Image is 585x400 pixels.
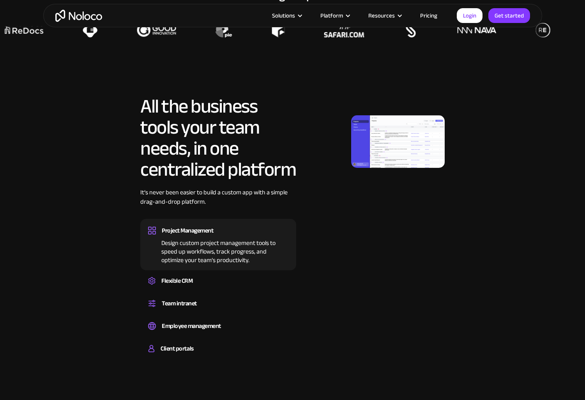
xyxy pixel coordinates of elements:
[148,332,288,334] div: Easily manage employee information, track performance, and handle HR tasks from a single platform.
[162,298,197,309] div: Team intranet
[148,309,288,312] div: Set up a central space for your team to collaborate, share information, and stay up to date on co...
[410,11,447,21] a: Pricing
[488,8,530,23] a: Get started
[148,287,288,289] div: Create a custom CRM that you can adapt to your business’s needs, centralize your workflows, and m...
[161,343,193,354] div: Client portals
[148,354,288,357] div: Build a secure, fully-branded, and personalized client portal that lets your customers self-serve.
[359,11,410,21] div: Resources
[148,236,288,264] div: Design custom project management tools to speed up workflows, track progress, and optimize your t...
[457,8,482,23] a: Login
[140,96,296,180] h2: All the business tools your team needs, in one centralized platform
[162,320,221,332] div: Employee management
[272,11,295,21] div: Solutions
[55,10,102,22] a: home
[162,225,213,236] div: Project Management
[320,11,343,21] div: Platform
[161,275,193,287] div: Flexible CRM
[311,11,359,21] div: Platform
[262,11,311,21] div: Solutions
[140,188,296,218] div: It’s never been easier to build a custom app with a simple drag-and-drop platform.
[368,11,395,21] div: Resources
